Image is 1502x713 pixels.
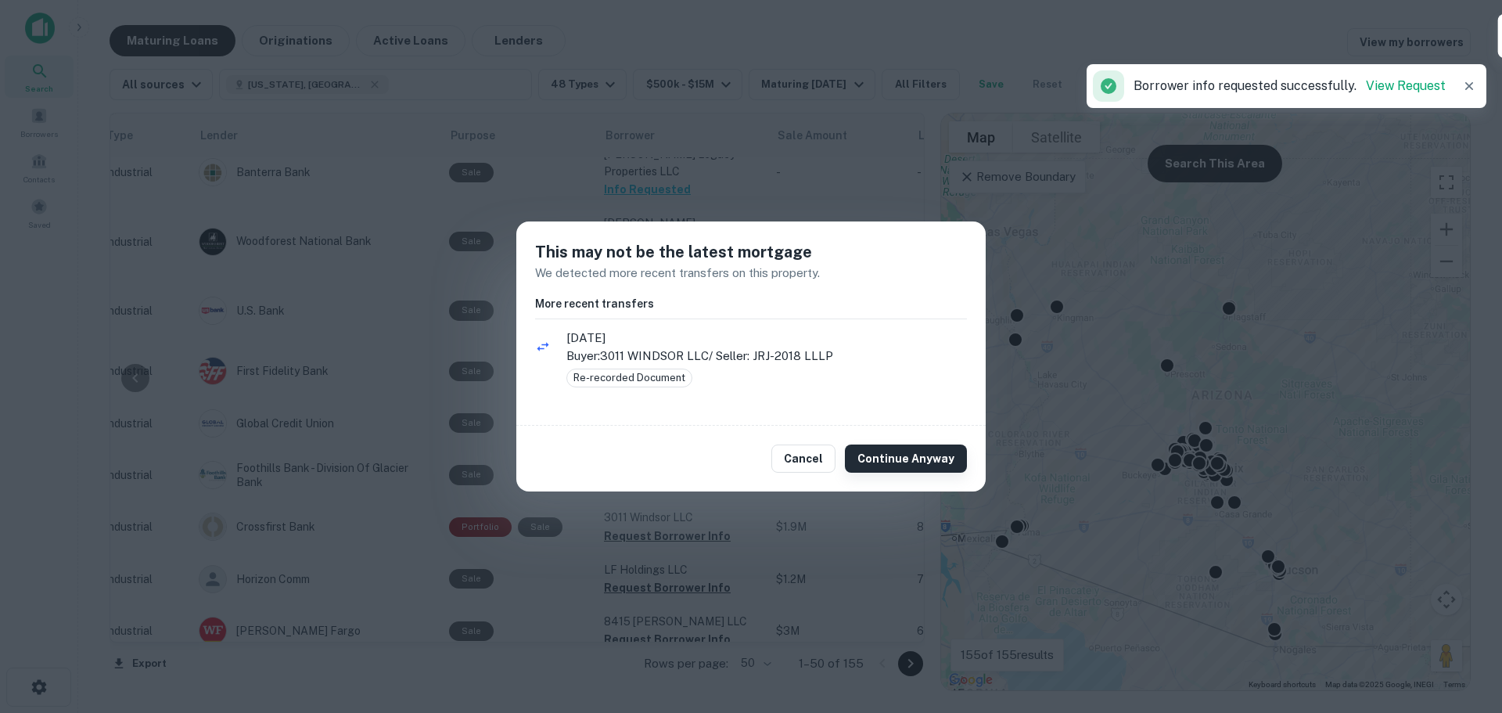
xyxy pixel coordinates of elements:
[566,329,967,347] span: [DATE]
[1424,588,1502,663] iframe: Chat Widget
[1134,77,1446,95] p: Borrower info requested successfully.
[566,369,692,387] div: Re-recorded Document
[535,264,967,283] p: We detected more recent transfers on this property.
[845,445,967,473] button: Continue Anyway
[771,445,835,473] button: Cancel
[535,240,967,264] h5: This may not be the latest mortgage
[1366,78,1446,93] a: View Request
[535,295,967,312] h6: More recent transfers
[566,347,967,366] p: Buyer: 3011 WINDSOR LLC / Seller: JRJ-2018 LLLP
[567,370,692,386] span: Re-recorded Document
